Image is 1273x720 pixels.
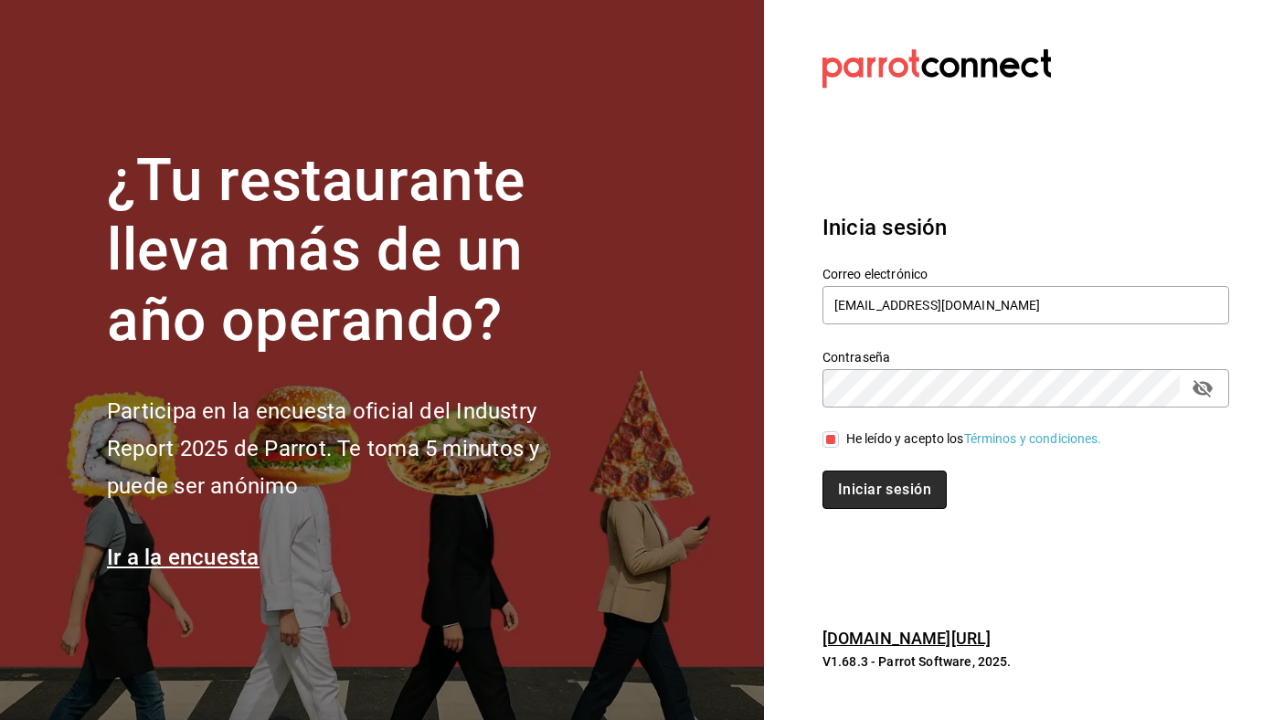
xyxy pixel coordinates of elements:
[822,350,1229,363] label: Contraseña
[822,211,1229,244] h3: Inicia sesión
[107,146,600,356] h1: ¿Tu restaurante lleva más de un año operando?
[822,652,1229,671] p: V1.68.3 - Parrot Software, 2025.
[822,286,1229,324] input: Ingresa tu correo electrónico
[107,545,260,570] a: Ir a la encuesta
[822,471,947,509] button: Iniciar sesión
[846,429,1102,449] div: He leído y acepto los
[822,267,1229,280] label: Correo electrónico
[1187,373,1218,404] button: passwordField
[107,393,600,504] h2: Participa en la encuesta oficial del Industry Report 2025 de Parrot. Te toma 5 minutos y puede se...
[822,629,991,648] a: [DOMAIN_NAME][URL]
[964,431,1102,446] a: Términos y condiciones.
